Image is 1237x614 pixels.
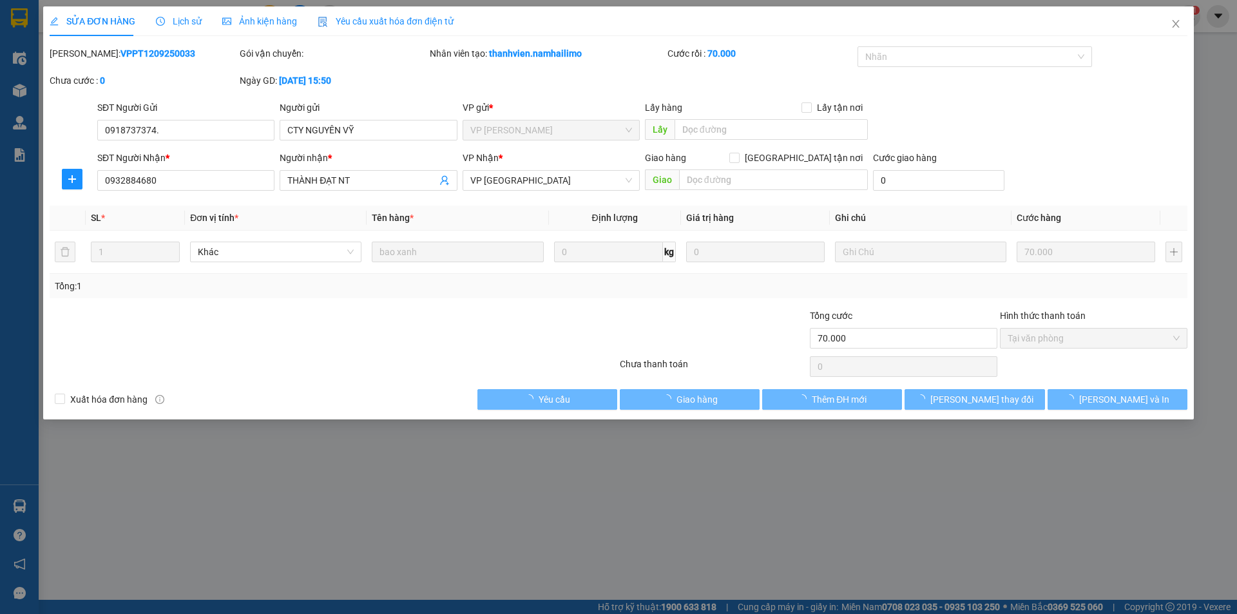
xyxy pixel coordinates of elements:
[156,16,202,26] span: Lịch sử
[1079,392,1169,407] span: [PERSON_NAME] và In
[463,153,499,163] span: VP Nhận
[372,213,414,223] span: Tên hàng
[592,213,638,223] span: Định lượng
[280,151,457,165] div: Người nhận
[1048,389,1187,410] button: [PERSON_NAME] và In
[470,171,632,190] span: VP Nha Trang
[1171,19,1181,29] span: close
[318,16,454,26] span: Yêu cầu xuất hóa đơn điện tử
[470,120,632,140] span: VP Phan Thiết
[1065,394,1079,403] span: loading
[645,119,675,140] span: Lấy
[798,394,812,403] span: loading
[240,46,427,61] div: Gói vận chuyển:
[645,102,682,113] span: Lấy hàng
[645,153,686,163] span: Giao hàng
[679,169,868,190] input: Dọc đường
[50,16,135,26] span: SỬA ĐƠN HÀNG
[55,279,477,293] div: Tổng: 1
[1165,242,1182,262] button: plus
[489,48,582,59] b: thanhvien.namhailimo
[740,151,868,165] span: [GEOGRAPHIC_DATA] tận nơi
[905,389,1044,410] button: [PERSON_NAME] thay đổi
[280,101,457,115] div: Người gửi
[279,75,331,86] b: [DATE] 15:50
[645,169,679,190] span: Giao
[50,73,237,88] div: Chưa cước :
[873,170,1004,191] input: Cước giao hàng
[676,392,718,407] span: Giao hàng
[1008,329,1180,348] span: Tại văn phòng
[91,213,101,223] span: SL
[477,389,617,410] button: Yêu cầu
[812,101,868,115] span: Lấy tận nơi
[810,311,852,321] span: Tổng cước
[830,206,1012,231] th: Ghi chú
[372,242,543,262] input: VD: Bàn, Ghế
[318,17,328,27] img: icon
[155,395,164,404] span: info-circle
[662,394,676,403] span: loading
[812,392,867,407] span: Thêm ĐH mới
[1017,242,1155,262] input: 0
[707,48,736,59] b: 70.000
[240,73,427,88] div: Ngày GD:
[97,101,274,115] div: SĐT Người Gửi
[55,242,75,262] button: delete
[835,242,1006,262] input: Ghi Chú
[65,392,153,407] span: Xuất hóa đơn hàng
[97,151,274,165] div: SĐT Người Nhận
[1017,213,1061,223] span: Cước hàng
[762,389,902,410] button: Thêm ĐH mới
[156,17,165,26] span: clock-circle
[873,153,937,163] label: Cước giao hàng
[50,46,237,61] div: [PERSON_NAME]:
[439,175,450,186] span: user-add
[675,119,868,140] input: Dọc đường
[50,17,59,26] span: edit
[222,17,231,26] span: picture
[1158,6,1194,43] button: Close
[686,242,825,262] input: 0
[190,213,238,223] span: Đơn vị tính
[463,101,640,115] div: VP gửi
[62,174,82,184] span: plus
[620,389,760,410] button: Giao hàng
[198,242,354,262] span: Khác
[539,392,570,407] span: Yêu cầu
[62,169,82,189] button: plus
[524,394,539,403] span: loading
[222,16,297,26] span: Ảnh kiện hàng
[916,394,930,403] span: loading
[930,392,1033,407] span: [PERSON_NAME] thay đổi
[618,357,809,379] div: Chưa thanh toán
[663,242,676,262] span: kg
[430,46,665,61] div: Nhân viên tạo:
[667,46,855,61] div: Cước rồi :
[686,213,734,223] span: Giá trị hàng
[100,75,105,86] b: 0
[1000,311,1086,321] label: Hình thức thanh toán
[120,48,195,59] b: VPPT1209250033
